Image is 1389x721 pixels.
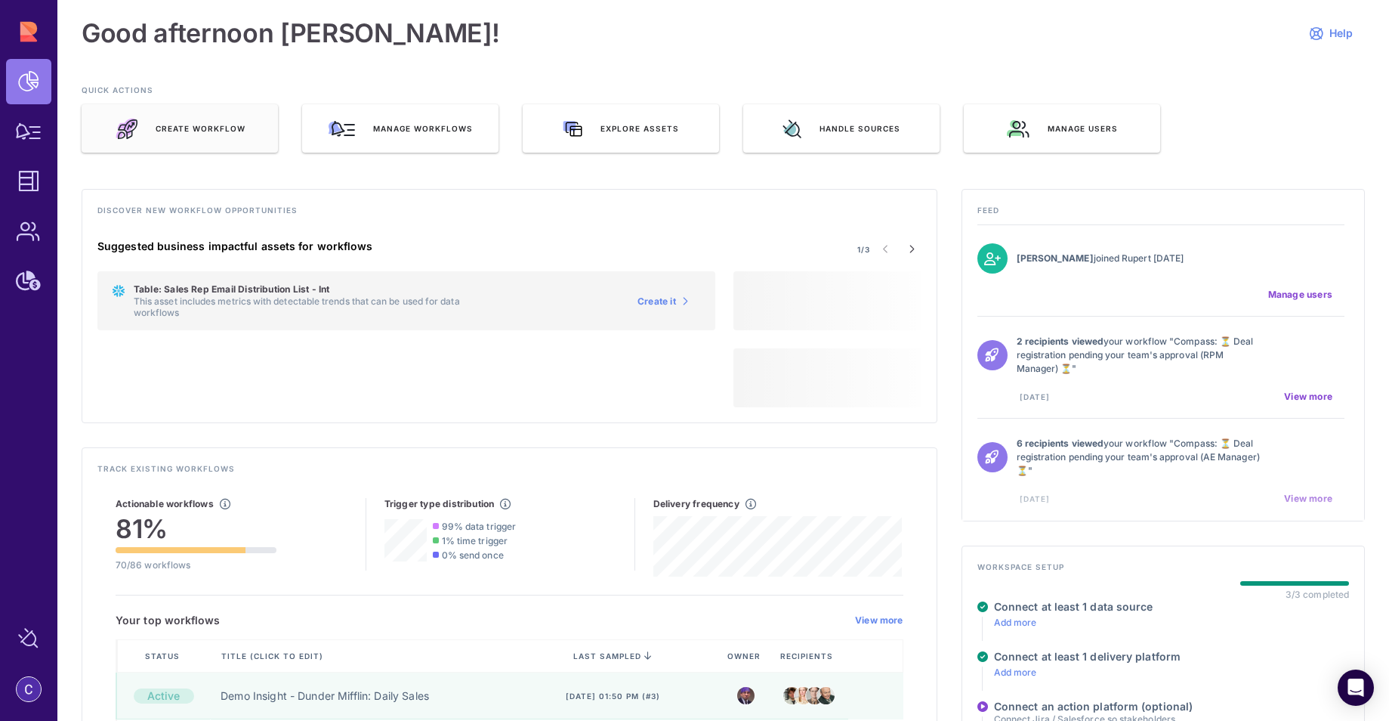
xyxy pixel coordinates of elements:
h1: Good afternoon [PERSON_NAME]! [82,18,500,48]
p: joined Rupert [DATE] [1017,252,1266,265]
span: 0% send once [442,549,504,561]
img: michael.jpeg [737,687,755,704]
div: Open Intercom Messenger [1338,670,1374,706]
a: Add more [994,617,1037,628]
h4: Discover new workflow opportunities [97,205,921,224]
span: Help [1329,26,1353,40]
a: View more [855,614,903,627]
span: last sampled [573,651,641,661]
span: 1% time trigger [442,535,508,546]
h5: Table: Sales Rep Email Distribution List - Int [134,283,505,296]
img: angela.jpeg [795,682,812,708]
a: Demo Insight - Dunder Mifflin: Daily Sales [221,689,429,704]
strong: 6 recipients viewed [1017,438,1103,449]
span: [DATE] [1020,391,1050,402]
span: Manage workflows [373,123,473,134]
p: This asset includes metrics with detectable trends that can be used for data workflows [134,296,505,318]
h5: Trigger type distribution [384,498,495,510]
div: 3/3 completed [1286,589,1349,600]
p: 70/86 workflows [116,559,276,571]
h4: Connect at least 1 delivery platform [994,650,1181,664]
a: Add more [994,667,1037,678]
span: [DATE] 01:50 pm (#3) [566,691,660,701]
span: Owner [727,651,764,661]
span: Recipients [780,651,836,661]
span: View more [1284,391,1332,403]
span: % [142,513,168,544]
h4: Track existing workflows [97,463,921,483]
span: 81 [116,513,142,544]
span: Handle sources [820,123,900,134]
img: rocket_launch.e46a70e1.svg [115,118,137,140]
h3: QUICK ACTIONS [82,85,1365,104]
span: Explore assets [600,123,679,134]
span: 1/3 [857,244,870,255]
span: Title (click to edit) [221,651,326,661]
img: jim.jpeg [783,687,801,704]
strong: [PERSON_NAME] [1017,252,1094,264]
div: Active [134,689,194,704]
strong: 2 recipients viewed [1017,336,1103,347]
img: account-photo [17,677,41,701]
h4: Connect at least 1 data source [994,600,1153,614]
span: 99% data trigger [442,521,516,532]
h4: Connect an action platform (optional) [994,700,1209,713]
p: your workflow "Compass: ⏳ Deal registration pending your team's approval (AE Manager) ⏳" [1017,437,1266,478]
h5: Delivery frequency [653,498,739,510]
span: Status [145,651,183,661]
h4: Suggested business impactful assets for workflows [97,240,715,253]
span: Manage users [1268,289,1332,301]
h4: Feed [977,205,1349,224]
img: creed.jpeg [817,682,835,708]
p: your workflow "Compass: ⏳ Deal registration pending your team's approval (RPM Manager) ⏳" [1017,335,1266,376]
h5: Your top workflows [116,614,221,627]
h4: Workspace setup [977,562,1349,581]
span: Create Workflow [156,123,245,134]
h5: Actionable workflows [116,498,214,510]
span: Manage users [1048,123,1118,134]
span: Create it [637,296,676,308]
img: dwight.png [806,683,823,707]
